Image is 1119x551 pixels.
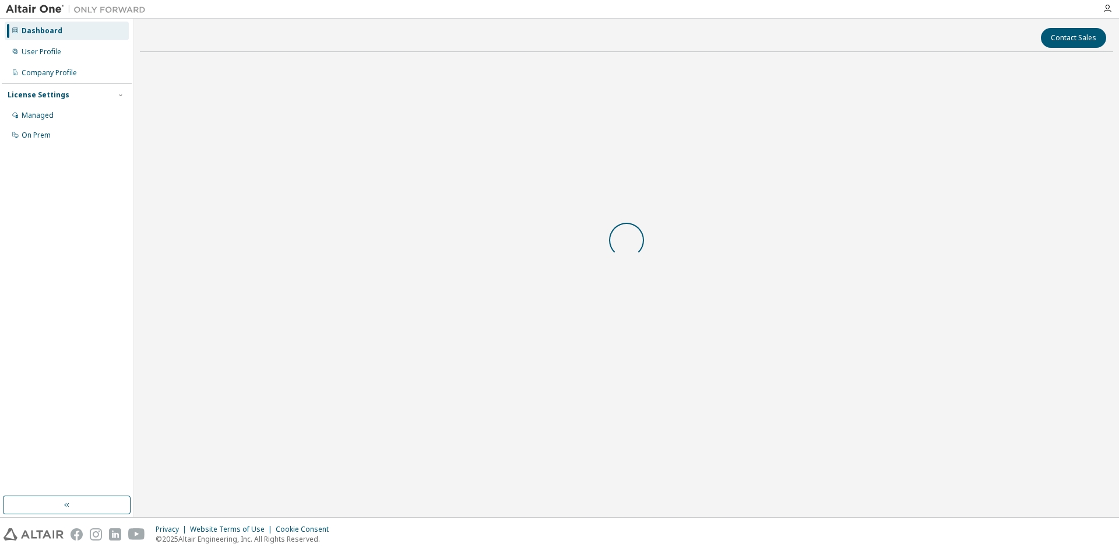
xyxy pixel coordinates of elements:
div: Company Profile [22,68,77,78]
div: Privacy [156,525,190,534]
img: youtube.svg [128,528,145,541]
img: instagram.svg [90,528,102,541]
div: License Settings [8,90,69,100]
div: User Profile [22,47,61,57]
div: Cookie Consent [276,525,336,534]
div: Website Terms of Use [190,525,276,534]
button: Contact Sales [1041,28,1106,48]
div: On Prem [22,131,51,140]
div: Dashboard [22,26,62,36]
img: facebook.svg [71,528,83,541]
div: Managed [22,111,54,120]
p: © 2025 Altair Engineering, Inc. All Rights Reserved. [156,534,336,544]
img: altair_logo.svg [3,528,64,541]
img: Altair One [6,3,152,15]
img: linkedin.svg [109,528,121,541]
